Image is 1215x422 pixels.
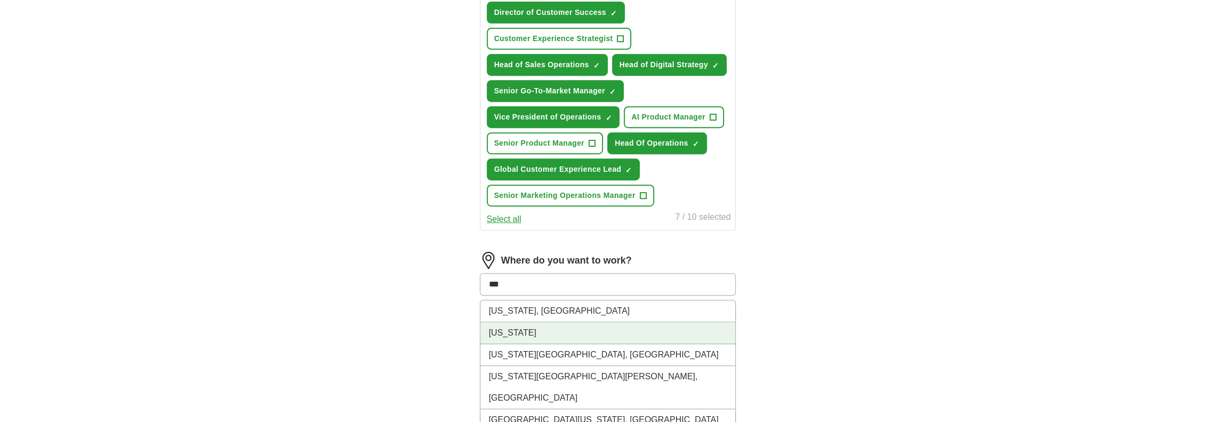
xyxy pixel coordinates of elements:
[609,87,616,96] span: ✓
[624,106,724,128] button: AI Product Manager
[487,132,604,154] button: Senior Product Manager
[487,2,625,23] button: Director of Customer Success✓
[480,344,735,366] li: [US_STATE][GEOGRAPHIC_DATA], [GEOGRAPHIC_DATA]
[480,366,735,409] li: [US_STATE][GEOGRAPHIC_DATA][PERSON_NAME], [GEOGRAPHIC_DATA]
[605,114,611,122] span: ✓
[494,164,622,175] span: Global Customer Experience Lead
[494,85,605,97] span: Senior Go-To-Market Manager
[610,9,617,18] span: ✓
[487,185,654,206] button: Senior Marketing Operations Manager
[693,140,699,148] span: ✓
[615,138,688,149] span: Head Of Operations
[607,132,707,154] button: Head Of Operations✓
[487,106,620,128] button: Vice President of Operations✓
[487,158,640,180] button: Global Customer Experience Lead✓
[494,59,589,70] span: Head of Sales Operations
[593,61,600,70] span: ✓
[487,80,624,102] button: Senior Go-To-Market Manager✓
[487,54,608,76] button: Head of Sales Operations✓
[625,166,632,174] span: ✓
[501,253,632,268] label: Where do you want to work?
[494,7,607,18] span: Director of Customer Success
[480,252,497,269] img: location.png
[675,211,730,226] div: 7 / 10 selected
[619,59,708,70] span: Head of Digital Strategy
[480,322,735,344] li: [US_STATE]
[612,54,727,76] button: Head of Digital Strategy✓
[494,138,585,149] span: Senior Product Manager
[494,33,613,44] span: Customer Experience Strategist
[480,300,735,322] li: [US_STATE], [GEOGRAPHIC_DATA]
[487,28,632,50] button: Customer Experience Strategist
[712,61,719,70] span: ✓
[631,112,705,123] span: AI Product Manager
[487,213,521,226] button: Select all
[494,190,635,201] span: Senior Marketing Operations Manager
[494,112,601,123] span: Vice President of Operations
